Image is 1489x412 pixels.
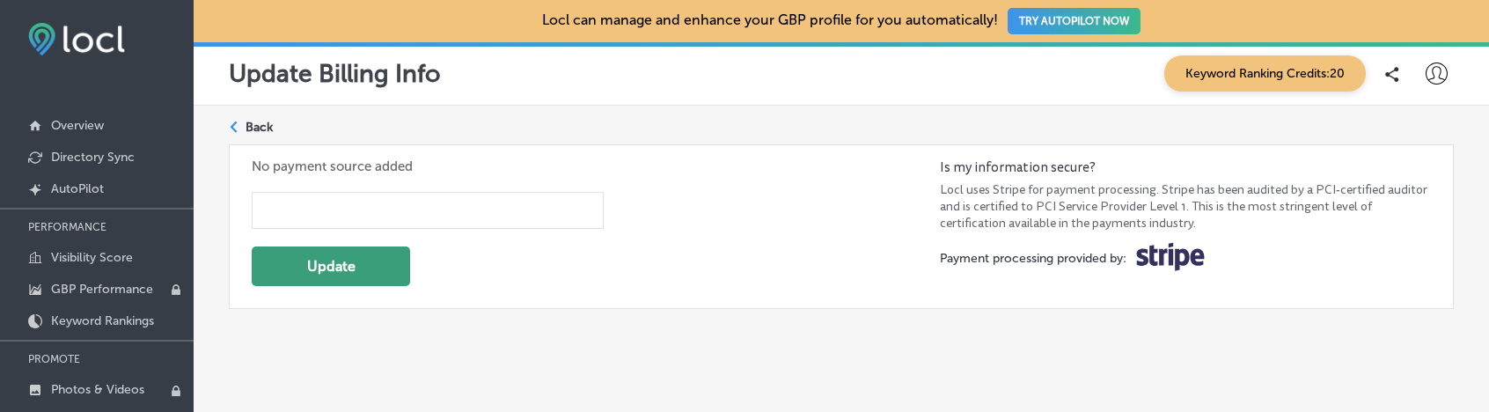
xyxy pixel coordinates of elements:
[51,382,144,397] p: Photos & Videos
[246,120,273,135] p: Back
[51,150,135,165] p: Directory Sync
[940,251,1126,266] label: Payment processing provided by:
[51,250,133,265] p: Visibility Score
[51,118,104,133] p: Overview
[51,282,153,297] p: GBP Performance
[51,181,104,196] p: AutoPilot
[940,158,1431,177] label: Is my information secure?
[252,158,940,174] label: No payment source added
[51,313,154,328] p: Keyword Rankings
[229,119,273,136] a: Back
[1164,55,1366,92] span: Keyword Ranking Credits: 20
[229,59,440,88] p: Update Billing Info
[261,202,594,217] iframe: 安全银行卡支付输入框
[252,246,410,286] button: Update
[28,23,125,55] img: fda3e92497d09a02dc62c9cd864e3231.png
[1008,8,1141,34] button: TRY AUTOPILOT NOW
[940,181,1431,232] label: Locl uses Stripe for payment processing. Stripe has been audited by a PCI-certified auditor and i...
